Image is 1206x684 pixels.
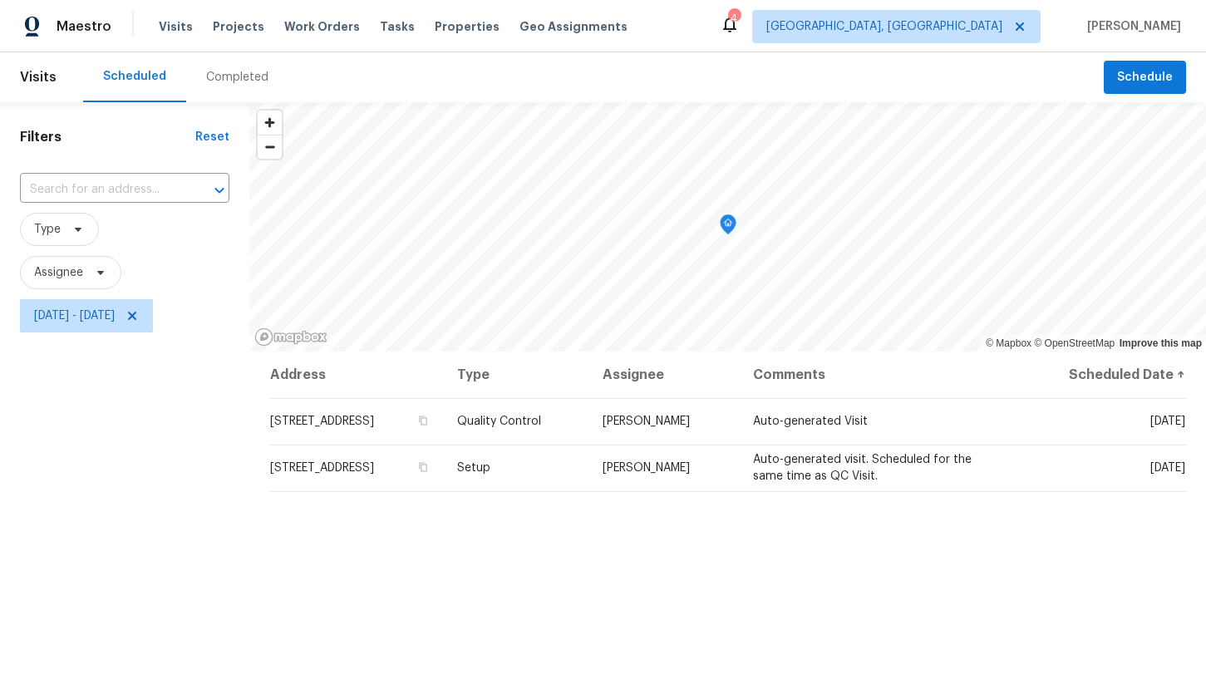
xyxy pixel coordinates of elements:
[20,59,57,96] span: Visits
[1120,337,1202,349] a: Improve this map
[519,18,628,35] span: Geo Assignments
[766,18,1002,35] span: [GEOGRAPHIC_DATA], [GEOGRAPHIC_DATA]
[728,10,740,27] div: 4
[753,454,972,482] span: Auto-generated visit. Scheduled for the same time as QC Visit.
[159,18,193,35] span: Visits
[208,179,231,202] button: Open
[213,18,264,35] span: Projects
[34,308,115,324] span: [DATE] - [DATE]
[57,18,111,35] span: Maestro
[270,462,374,474] span: [STREET_ADDRESS]
[1080,18,1181,35] span: [PERSON_NAME]
[270,416,374,427] span: [STREET_ADDRESS]
[20,129,195,145] h1: Filters
[1034,337,1115,349] a: OpenStreetMap
[416,460,431,475] button: Copy Address
[269,352,444,398] th: Address
[254,327,327,347] a: Mapbox homepage
[1150,416,1185,427] span: [DATE]
[720,214,736,240] div: Map marker
[603,462,690,474] span: [PERSON_NAME]
[435,18,500,35] span: Properties
[258,135,282,159] button: Zoom out
[249,102,1206,352] canvas: Map
[753,416,868,427] span: Auto-generated Visit
[444,352,589,398] th: Type
[1150,462,1185,474] span: [DATE]
[589,352,739,398] th: Assignee
[1104,61,1186,95] button: Schedule
[380,21,415,32] span: Tasks
[740,352,1015,398] th: Comments
[258,111,282,135] button: Zoom in
[195,129,229,145] div: Reset
[103,68,166,85] div: Scheduled
[416,413,431,428] button: Copy Address
[1117,67,1173,88] span: Schedule
[457,416,541,427] span: Quality Control
[284,18,360,35] span: Work Orders
[20,177,183,203] input: Search for an address...
[34,221,61,238] span: Type
[457,462,490,474] span: Setup
[206,69,268,86] div: Completed
[603,416,690,427] span: [PERSON_NAME]
[1014,352,1186,398] th: Scheduled Date ↑
[986,337,1031,349] a: Mapbox
[34,264,83,281] span: Assignee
